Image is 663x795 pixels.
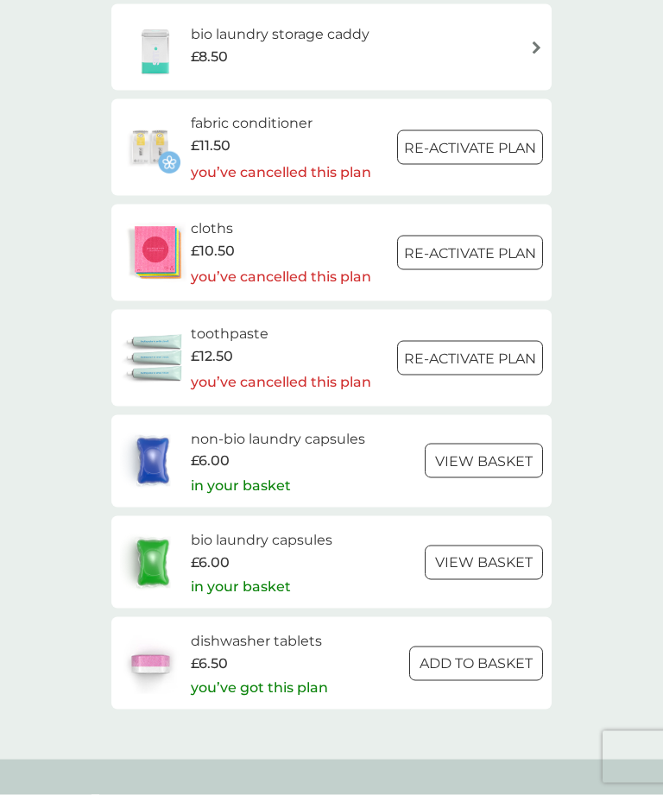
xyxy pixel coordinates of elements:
h6: non-bio laundry capsules [191,428,365,451]
img: bio laundry capsules [120,533,186,593]
p: Re-activate Plan [404,348,536,370]
button: view basket [425,444,543,478]
p: view basket [435,552,533,574]
span: £12.50 [191,345,233,368]
p: Re-activate Plan [404,243,536,265]
h6: bio laundry storage caddy [191,23,369,46]
span: £6.00 [191,552,230,574]
span: £11.50 [191,135,230,157]
span: £10.50 [191,240,235,262]
span: £8.50 [191,46,228,68]
h6: toothpaste [191,323,371,345]
p: Re-activate Plan [404,137,536,160]
p: you’ve cancelled this plan [191,371,371,394]
h6: dishwasher tablets [191,630,328,653]
img: toothpaste [120,328,191,388]
p: you’ve cancelled this plan [191,266,371,288]
img: dishwasher tablets [120,634,180,694]
h6: fabric conditioner [191,112,371,135]
p: in your basket [191,576,291,598]
img: bio laundry storage caddy [120,17,191,78]
img: arrow right [530,41,543,54]
button: Re-activate Plan [397,236,543,270]
h6: bio laundry capsules [191,529,332,552]
p: ADD TO BASKET [420,653,533,675]
button: view basket [425,546,543,580]
img: cloths [120,223,191,283]
p: view basket [435,451,533,473]
p: in your basket [191,475,291,497]
button: Re-activate Plan [397,130,543,165]
span: £6.50 [191,653,228,675]
button: Re-activate Plan [397,341,543,375]
p: you’ve cancelled this plan [191,161,371,184]
p: you’ve got this plan [191,677,328,699]
img: fabric conditioner [120,117,180,178]
button: ADD TO BASKET [409,647,543,681]
h6: cloths [191,218,371,240]
img: non-bio laundry capsules [120,431,186,491]
span: £6.00 [191,450,230,472]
